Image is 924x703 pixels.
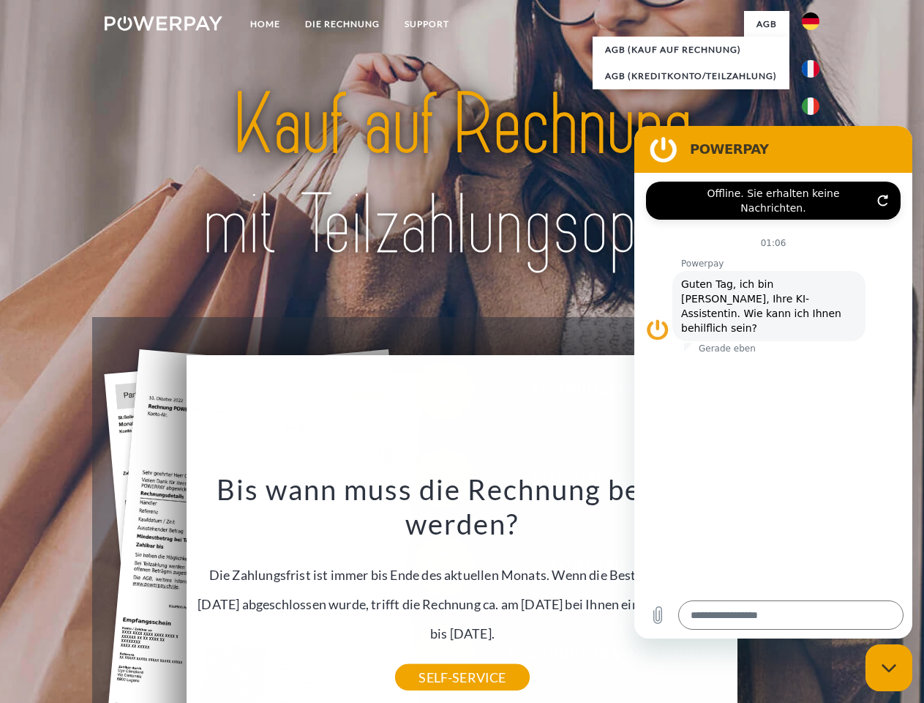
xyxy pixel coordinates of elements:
a: DIE RECHNUNG [293,11,392,37]
img: logo-powerpay-white.svg [105,16,222,31]
a: SUPPORT [392,11,462,37]
a: AGB (Kauf auf Rechnung) [593,37,789,63]
img: de [802,12,819,30]
a: SELF-SERVICE [395,664,529,691]
a: Home [238,11,293,37]
h3: Bis wann muss die Rechnung bezahlt werden? [195,472,729,542]
a: agb [744,11,789,37]
div: Die Zahlungsfrist ist immer bis Ende des aktuellen Monats. Wenn die Bestellung z.B. am [DATE] abg... [195,472,729,677]
img: fr [802,60,819,78]
img: title-powerpay_de.svg [140,70,784,280]
iframe: Schaltfläche zum Öffnen des Messaging-Fensters; Konversation läuft [865,644,912,691]
a: AGB (Kreditkonto/Teilzahlung) [593,63,789,89]
iframe: Messaging-Fenster [634,126,912,639]
img: it [802,97,819,115]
